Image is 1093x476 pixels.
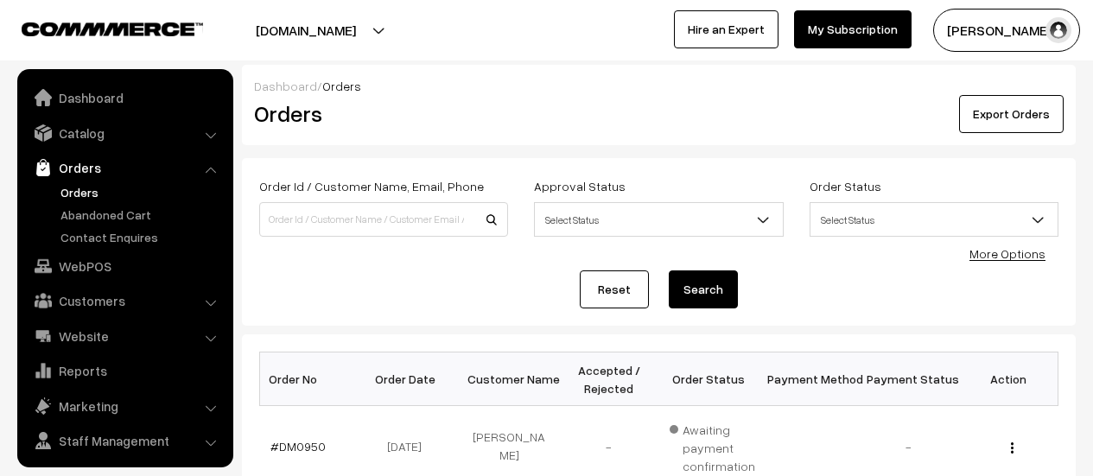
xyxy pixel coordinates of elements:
th: Payment Status [859,352,959,406]
a: Customers [22,285,227,316]
th: Payment Method [759,352,859,406]
input: Order Id / Customer Name / Customer Email / Customer Phone [259,202,508,237]
a: Dashboard [254,79,317,93]
a: WebPOS [22,251,227,282]
a: #DM0950 [270,439,326,454]
button: [PERSON_NAME] [933,9,1080,52]
span: Select Status [810,202,1058,237]
th: Customer Name [460,352,560,406]
a: Hire an Expert [674,10,778,48]
th: Action [958,352,1058,406]
button: Export Orders [959,95,1064,133]
span: Awaiting payment confirmation [670,416,756,475]
a: Marketing [22,390,227,422]
a: Staff Management [22,425,227,456]
img: user [1045,17,1071,43]
a: COMMMERCE [22,17,173,38]
h2: Orders [254,100,506,127]
a: Contact Enquires [56,228,227,246]
th: Order No [260,352,360,406]
button: Search [669,270,738,308]
button: [DOMAIN_NAME] [195,9,416,52]
label: Approval Status [534,177,626,195]
a: Reports [22,355,227,386]
a: Catalog [22,117,227,149]
a: Website [22,321,227,352]
th: Accepted / Rejected [559,352,659,406]
img: Menu [1011,442,1014,454]
label: Order Status [810,177,881,195]
a: More Options [969,246,1045,261]
span: Select Status [810,205,1058,235]
a: Orders [56,183,227,201]
th: Order Date [359,352,460,406]
span: Orders [322,79,361,93]
a: My Subscription [794,10,912,48]
a: Dashboard [22,82,227,113]
label: Order Id / Customer Name, Email, Phone [259,177,484,195]
a: Orders [22,152,227,183]
a: Abandoned Cart [56,206,227,224]
a: Reset [580,270,649,308]
span: Select Status [534,202,783,237]
span: Select Status [535,205,782,235]
th: Order Status [659,352,759,406]
img: COMMMERCE [22,22,203,35]
div: / [254,77,1064,95]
